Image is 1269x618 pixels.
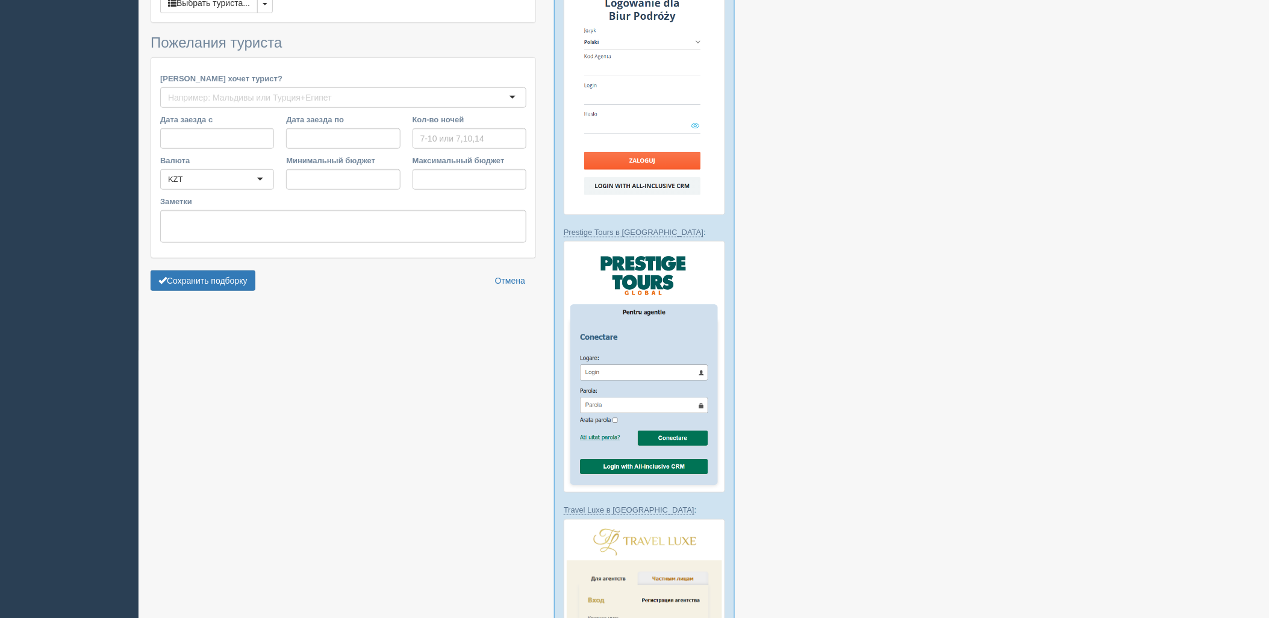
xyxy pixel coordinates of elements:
label: Минимальный бюджет [286,155,400,166]
button: Сохранить подборку [151,270,255,291]
a: Отмена [487,270,533,291]
span: Пожелания туриста [151,34,282,51]
label: Максимальный бюджет [413,155,526,166]
a: Travel Luxe в [GEOGRAPHIC_DATA] [564,505,694,515]
label: Дата заезда с [160,114,274,125]
label: Кол-во ночей [413,114,526,125]
label: Дата заезда по [286,114,400,125]
p: : [564,504,725,516]
a: Prestige Tours в [GEOGRAPHIC_DATA] [564,228,703,237]
label: Заметки [160,196,526,207]
input: 7-10 или 7,10,14 [413,128,526,149]
p: : [564,226,725,238]
input: Например: Мальдивы или Турция+Египет [168,92,335,104]
label: Валюта [160,155,274,166]
div: KZT [168,173,183,186]
img: prestige-tours-login-via-crm-for-travel-agents.png [564,241,725,493]
label: [PERSON_NAME] хочет турист? [160,73,526,84]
